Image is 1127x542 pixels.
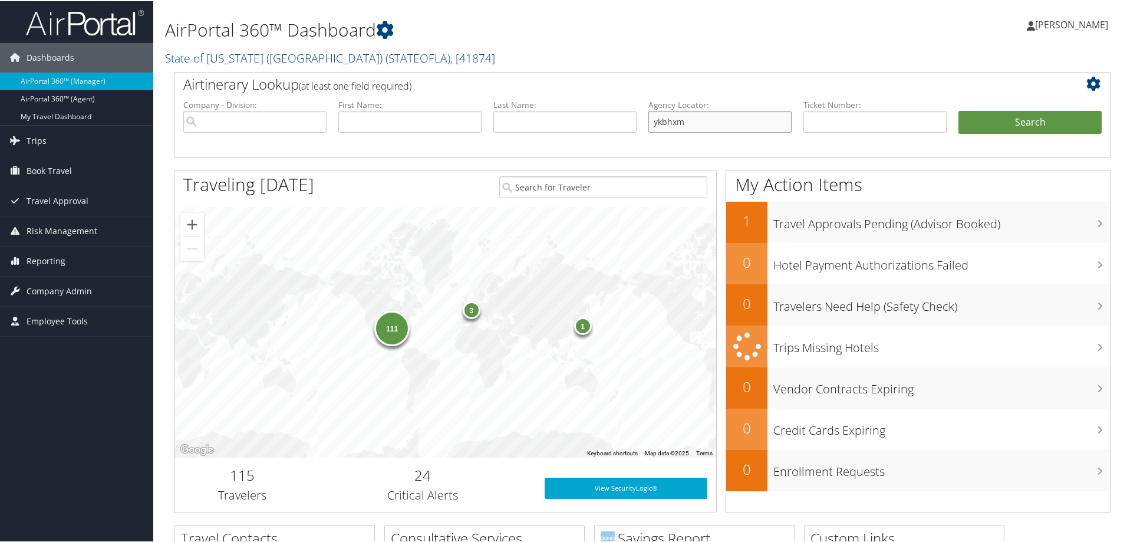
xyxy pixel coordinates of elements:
[450,49,495,65] span: , [ 41874 ]
[27,306,88,335] span: Employee Tools
[27,275,92,305] span: Company Admin
[183,464,301,484] h2: 115
[726,324,1110,366] a: Trips Missing Hotels
[773,415,1110,438] h3: Credit Cards Expiring
[177,441,216,456] a: Open this area in Google Maps (opens a new window)
[648,98,792,110] label: Agency Locator:
[165,17,802,41] h1: AirPortal 360™ Dashboard
[319,486,527,502] h3: Critical Alerts
[958,110,1102,133] button: Search
[319,464,527,484] h2: 24
[27,185,88,215] span: Travel Approval
[338,98,482,110] label: First Name:
[1035,17,1108,30] span: [PERSON_NAME]
[773,250,1110,272] h3: Hotel Payment Authorizations Failed
[26,8,144,35] img: airportal-logo.png
[726,376,767,396] h2: 0
[545,477,707,498] a: View SecurityLogic®
[726,283,1110,324] a: 0Travelers Need Help (Safety Check)
[773,456,1110,479] h3: Enrollment Requests
[726,449,1110,490] a: 0Enrollment Requests
[180,212,204,235] button: Zoom in
[27,155,72,185] span: Book Travel
[27,42,74,71] span: Dashboards
[1027,6,1120,41] a: [PERSON_NAME]
[499,175,707,197] input: Search for Traveler
[726,458,767,478] h2: 0
[773,291,1110,314] h3: Travelers Need Help (Safety Check)
[183,486,301,502] h3: Travelers
[574,316,591,334] div: 1
[726,171,1110,196] h1: My Action Items
[587,448,638,456] button: Keyboard shortcuts
[726,293,767,313] h2: 0
[803,98,947,110] label: Ticket Number:
[726,417,767,437] h2: 0
[726,242,1110,283] a: 0Hotel Payment Authorizations Failed
[726,408,1110,449] a: 0Credit Cards Expiring
[726,366,1110,408] a: 0Vendor Contracts Expiring
[773,374,1110,396] h3: Vendor Contracts Expiring
[183,73,1024,93] h2: Airtinerary Lookup
[27,125,47,155] span: Trips
[27,215,97,245] span: Risk Management
[385,49,450,65] span: ( STATEOFLA )
[299,78,411,91] span: (at least one field required)
[374,310,410,345] div: 111
[645,449,689,455] span: Map data ©2025
[773,333,1110,355] h3: Trips Missing Hotels
[165,49,495,65] a: State of [US_STATE] ([GEOGRAPHIC_DATA])
[773,209,1110,231] h3: Travel Approvals Pending (Advisor Booked)
[183,98,327,110] label: Company - Division:
[493,98,637,110] label: Last Name:
[462,300,480,317] div: 3
[177,441,216,456] img: Google
[696,449,713,455] a: Terms (opens in new tab)
[183,171,314,196] h1: Traveling [DATE]
[180,236,204,259] button: Zoom out
[726,201,1110,242] a: 1Travel Approvals Pending (Advisor Booked)
[726,210,767,230] h2: 1
[27,245,65,275] span: Reporting
[726,251,767,271] h2: 0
